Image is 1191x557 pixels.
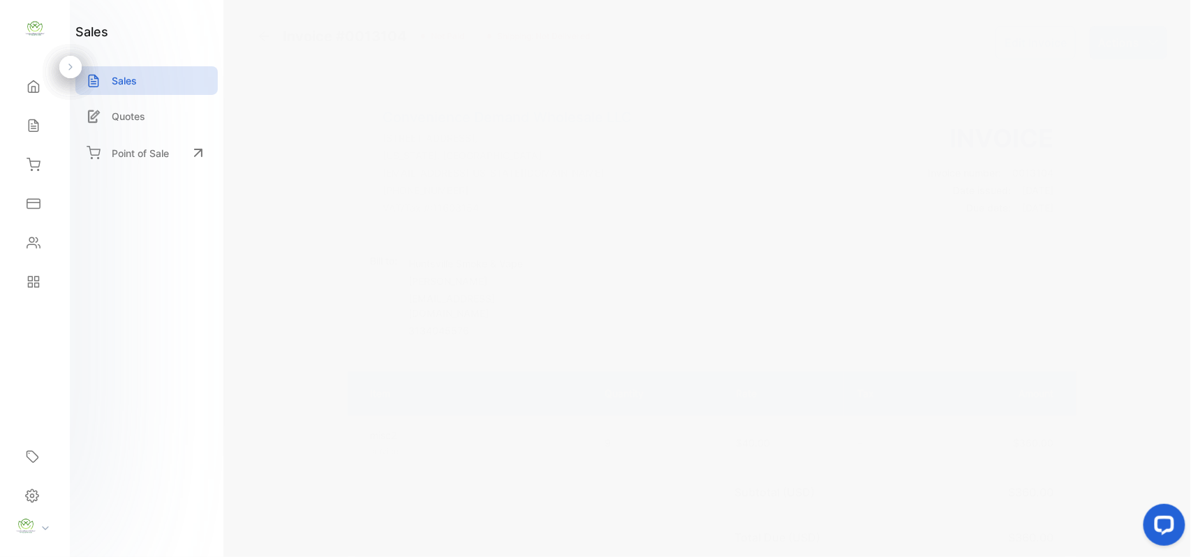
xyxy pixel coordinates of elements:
span: Due date: [967,202,1012,214]
img: logo [24,18,45,39]
a: Sales [75,66,218,95]
p: Actions [1098,34,1139,51]
p: [US_STATE], [GEOGRAPHIC_DATA] [383,148,632,163]
h3: Invoice [929,119,1054,157]
h1: sales [75,22,108,41]
button: Actions [1090,26,1167,59]
p: Rate [736,386,829,401]
p: misc2 [370,428,579,443]
p: Point of Sale [112,146,169,161]
span: [DATE] [1023,202,1054,214]
p: [EMAIL_ADDRESS][DOMAIN_NAME] [408,291,569,320]
span: [DATE] [1023,184,1054,196]
p: VAT/Tax #: 11603154 [383,200,632,215]
a: Point of Sale [75,138,218,168]
p: [STREET_ADDRESS], [383,131,632,145]
p: Tax [858,386,917,401]
p: [EMAIL_ADDRESS][US_STATE][DOMAIN_NAME] [383,165,632,180]
p: - [858,436,917,450]
iframe: LiveChat chat widget [1132,498,1191,557]
p: [PERSON_NAME] [408,274,569,288]
span: $360.00 [1014,437,1054,449]
img: profile [15,516,36,537]
p: Item [370,386,577,401]
a: Quotes [75,102,218,131]
p: Total Due (USD) [734,529,826,546]
p: Subtotal (USD) [734,484,820,500]
p: 3134045576 [408,323,569,338]
span: not paid [425,30,465,43]
p: Quotes [112,109,145,124]
p: 9 [605,436,708,450]
span: $360.00 [1009,485,1054,499]
span: Date issued: [954,184,1012,196]
p: service [370,445,579,458]
p: Amount [945,386,1054,401]
span: Invoice number: [929,167,1002,179]
span: $40.00 [736,437,770,449]
p: Sales [112,73,137,88]
p: Bill to: [370,253,397,268]
p: Convenience Demand Wholesale LLC [383,107,632,128]
span: $360.00 [1009,530,1054,544]
button: Edit Invoice [996,26,1076,59]
span: Shipping: Not Delivered [491,30,591,43]
p: Huntsville Smoke & Vape [408,256,569,271]
p: [PHONE_NUMBER] [383,183,632,198]
span: Invoice #0013104 [283,26,413,47]
span: 0013104 [1013,167,1054,179]
p: Quantity [605,386,708,401]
